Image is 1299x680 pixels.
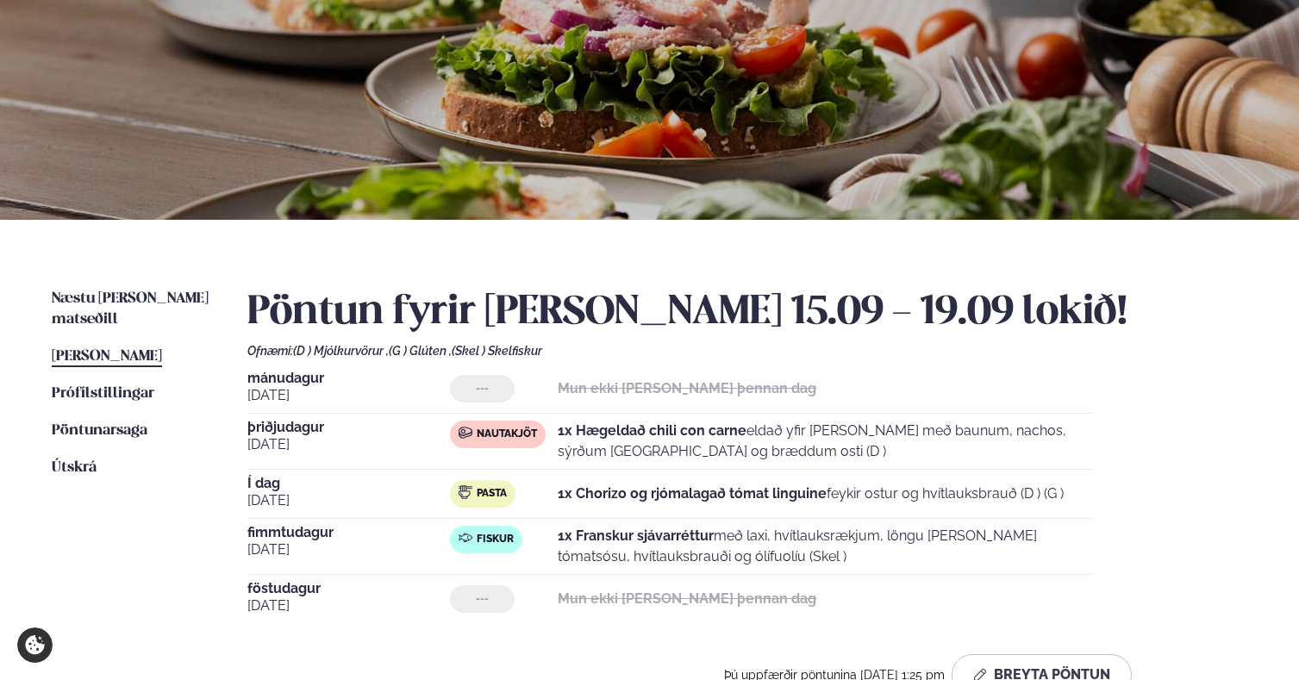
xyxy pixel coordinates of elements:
[459,531,472,545] img: fish.svg
[52,289,213,330] a: Næstu [PERSON_NAME] matseðill
[52,349,162,364] span: [PERSON_NAME]
[558,421,1092,462] p: eldað yfir [PERSON_NAME] með baunum, nachos, sýrðum [GEOGRAPHIC_DATA] og bræddum osti (D )
[558,590,816,607] strong: Mun ekki [PERSON_NAME] þennan dag
[247,477,450,490] span: Í dag
[459,485,472,499] img: pasta.svg
[476,592,489,606] span: ---
[247,596,450,616] span: [DATE]
[558,485,827,502] strong: 1x Chorizo og rjómalagað tómat linguine
[293,344,389,358] span: (D ) Mjólkurvörur ,
[247,289,1247,337] h2: Pöntun fyrir [PERSON_NAME] 15.09 - 19.09 lokið!
[558,527,714,544] strong: 1x Franskur sjávarréttur
[247,540,450,560] span: [DATE]
[247,344,1247,358] div: Ofnæmi:
[247,371,450,385] span: mánudagur
[247,582,450,596] span: föstudagur
[247,434,450,455] span: [DATE]
[558,380,816,396] strong: Mun ekki [PERSON_NAME] þennan dag
[459,426,472,440] img: beef.svg
[558,526,1092,567] p: með laxi, hvítlauksrækjum, löngu [PERSON_NAME] tómatsósu, hvítlauksbrauði og ólífuolíu (Skel )
[558,483,1064,504] p: feykir ostur og hvítlauksbrauð (D ) (G )
[477,533,514,546] span: Fiskur
[52,291,209,327] span: Næstu [PERSON_NAME] matseðill
[477,427,537,441] span: Nautakjöt
[476,382,489,396] span: ---
[477,487,507,501] span: Pasta
[52,458,97,478] a: Útskrá
[247,421,450,434] span: þriðjudagur
[247,526,450,540] span: fimmtudagur
[52,423,147,438] span: Pöntunarsaga
[247,490,450,511] span: [DATE]
[17,627,53,663] a: Cookie settings
[52,386,154,401] span: Prófílstillingar
[452,344,542,358] span: (Skel ) Skelfiskur
[558,422,746,439] strong: 1x Hægeldað chili con carne
[247,385,450,406] span: [DATE]
[52,460,97,475] span: Útskrá
[389,344,452,358] span: (G ) Glúten ,
[52,346,162,367] a: [PERSON_NAME]
[52,421,147,441] a: Pöntunarsaga
[52,384,154,404] a: Prófílstillingar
